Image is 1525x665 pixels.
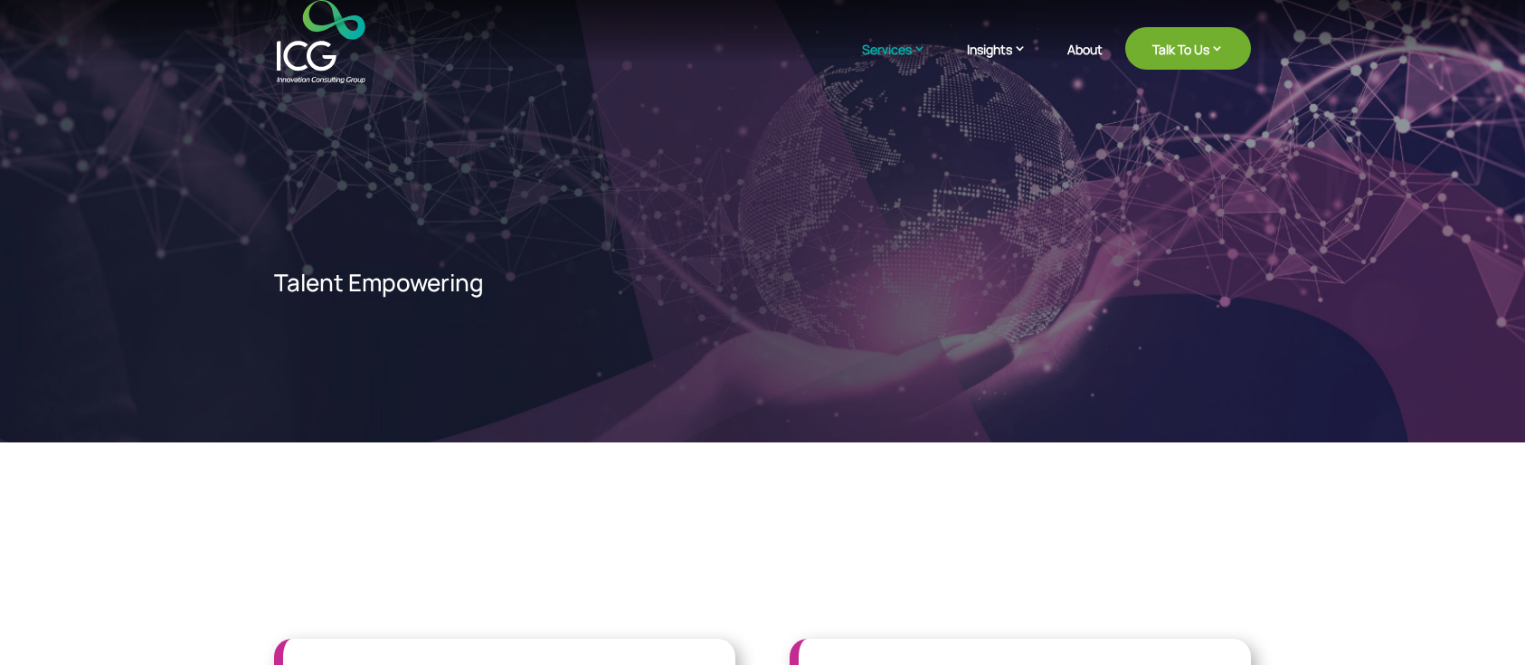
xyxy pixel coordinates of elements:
[862,41,944,83] a: Services
[1125,27,1251,70] a: Talk To Us
[274,271,838,294] p: Talent Empowering
[967,41,1045,83] a: Insights
[1435,578,1525,665] iframe: Chat Widget
[1067,43,1103,83] a: About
